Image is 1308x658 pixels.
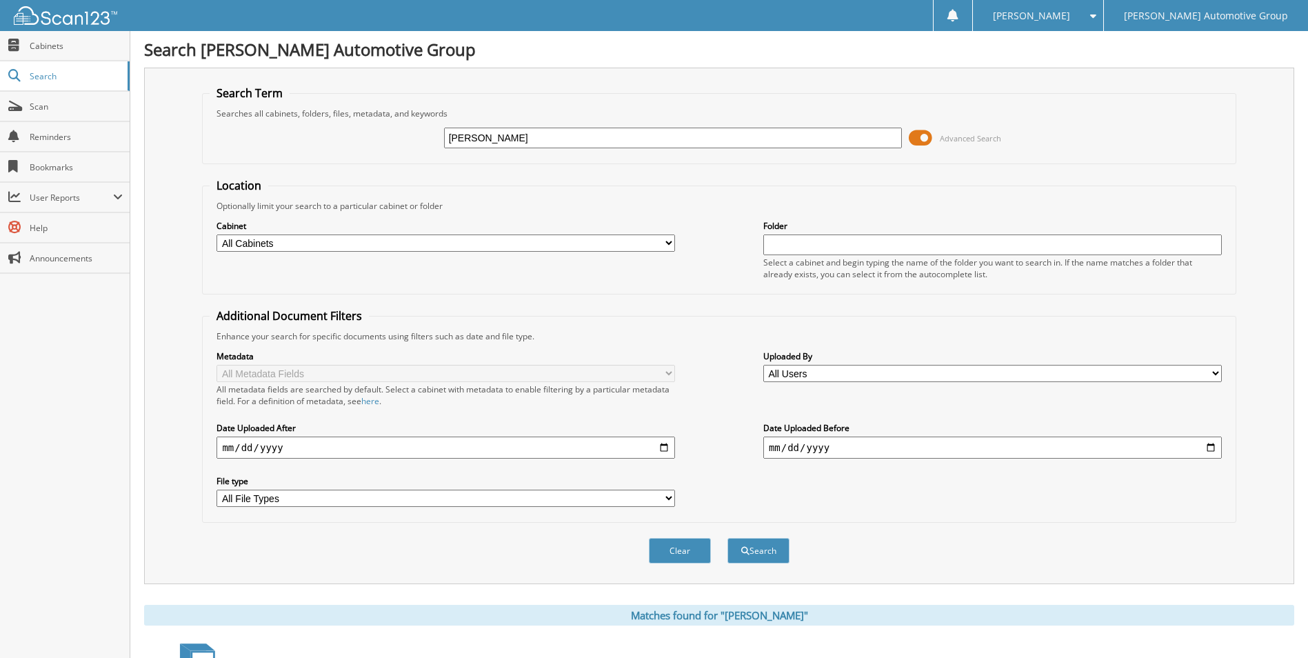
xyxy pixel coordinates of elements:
button: Clear [649,538,711,564]
label: Folder [763,220,1222,232]
label: File type [217,475,675,487]
span: Announcements [30,252,123,264]
span: [PERSON_NAME] Automotive Group [1124,12,1288,20]
legend: Additional Document Filters [210,308,369,323]
div: Enhance your search for specific documents using filters such as date and file type. [210,330,1228,342]
legend: Location [210,178,268,193]
div: Searches all cabinets, folders, files, metadata, and keywords [210,108,1228,119]
span: [PERSON_NAME] [993,12,1070,20]
div: All metadata fields are searched by default. Select a cabinet with metadata to enable filtering b... [217,383,675,407]
label: Uploaded By [763,350,1222,362]
div: Optionally limit your search to a particular cabinet or folder [210,200,1228,212]
div: Select a cabinet and begin typing the name of the folder you want to search in. If the name match... [763,257,1222,280]
img: scan123-logo-white.svg [14,6,117,25]
h1: Search [PERSON_NAME] Automotive Group [144,38,1294,61]
label: Cabinet [217,220,675,232]
span: Cabinets [30,40,123,52]
legend: Search Term [210,86,290,101]
input: start [217,437,675,459]
button: Search [727,538,789,564]
label: Metadata [217,350,675,362]
span: Search [30,70,121,82]
a: here [361,395,379,407]
span: Help [30,222,123,234]
span: Advanced Search [940,133,1001,143]
label: Date Uploaded Before [763,422,1222,434]
label: Date Uploaded After [217,422,675,434]
input: end [763,437,1222,459]
span: Reminders [30,131,123,143]
span: User Reports [30,192,113,203]
span: Bookmarks [30,161,123,173]
span: Scan [30,101,123,112]
div: Matches found for "[PERSON_NAME]" [144,605,1294,626]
